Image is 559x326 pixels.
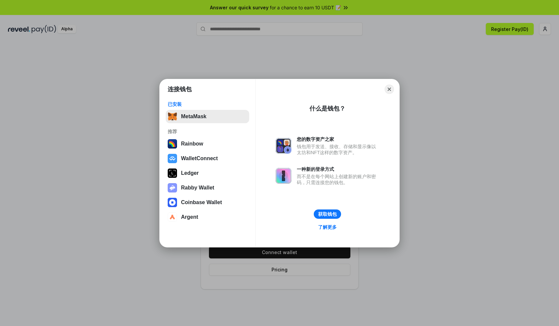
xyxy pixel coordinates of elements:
[168,168,177,178] img: svg+xml,%3Csvg%20xmlns%3D%22http%3A%2F%2Fwww.w3.org%2F2000%2Fsvg%22%20width%3D%2228%22%20height%3...
[181,185,214,191] div: Rabby Wallet
[166,210,249,224] button: Argent
[181,114,206,120] div: MetaMask
[276,138,291,154] img: svg+xml,%3Csvg%20xmlns%3D%22http%3A%2F%2Fwww.w3.org%2F2000%2Fsvg%22%20fill%3D%22none%22%20viewBox...
[168,154,177,163] img: svg+xml,%3Csvg%20width%3D%2228%22%20height%3D%2228%22%20viewBox%3D%220%200%2028%2028%22%20fill%3D...
[297,136,379,142] div: 您的数字资产之家
[166,137,249,151] button: Rainbow
[181,156,218,162] div: WalletConnect
[181,141,203,147] div: Rainbow
[181,214,198,220] div: Argent
[276,168,291,184] img: svg+xml,%3Csvg%20xmlns%3D%22http%3A%2F%2Fwww.w3.org%2F2000%2Fsvg%22%20fill%3D%22none%22%20viewBox...
[168,101,247,107] div: 已安装
[181,170,199,176] div: Ledger
[166,196,249,209] button: Coinbase Wallet
[166,181,249,194] button: Rabby Wallet
[166,166,249,180] button: Ledger
[318,211,337,217] div: 获取钱包
[168,183,177,192] img: svg+xml,%3Csvg%20xmlns%3D%22http%3A%2F%2Fwww.w3.org%2F2000%2Fsvg%22%20fill%3D%22none%22%20viewBox...
[181,199,222,205] div: Coinbase Wallet
[168,212,177,222] img: svg+xml,%3Csvg%20width%3D%2228%22%20height%3D%2228%22%20viewBox%3D%220%200%2028%2028%22%20fill%3D...
[168,129,247,135] div: 推荐
[168,139,177,149] img: svg+xml,%3Csvg%20width%3D%22120%22%20height%3D%22120%22%20viewBox%3D%220%200%20120%20120%22%20fil...
[309,105,345,113] div: 什么是钱包？
[166,110,249,123] button: MetaMask
[314,223,341,231] a: 了解更多
[168,85,192,93] h1: 连接钱包
[297,166,379,172] div: 一种新的登录方式
[314,209,341,219] button: 获取钱包
[297,173,379,185] div: 而不是在每个网站上创建新的账户和密码，只需连接您的钱包。
[297,144,379,156] div: 钱包用于发送、接收、存储和显示像以太坊和NFT这样的数字资产。
[166,152,249,165] button: WalletConnect
[168,198,177,207] img: svg+xml,%3Csvg%20width%3D%2228%22%20height%3D%2228%22%20viewBox%3D%220%200%2028%2028%22%20fill%3D...
[168,112,177,121] img: svg+xml,%3Csvg%20fill%3D%22none%22%20height%3D%2233%22%20viewBox%3D%220%200%2035%2033%22%20width%...
[318,224,337,230] div: 了解更多
[385,85,394,94] button: Close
